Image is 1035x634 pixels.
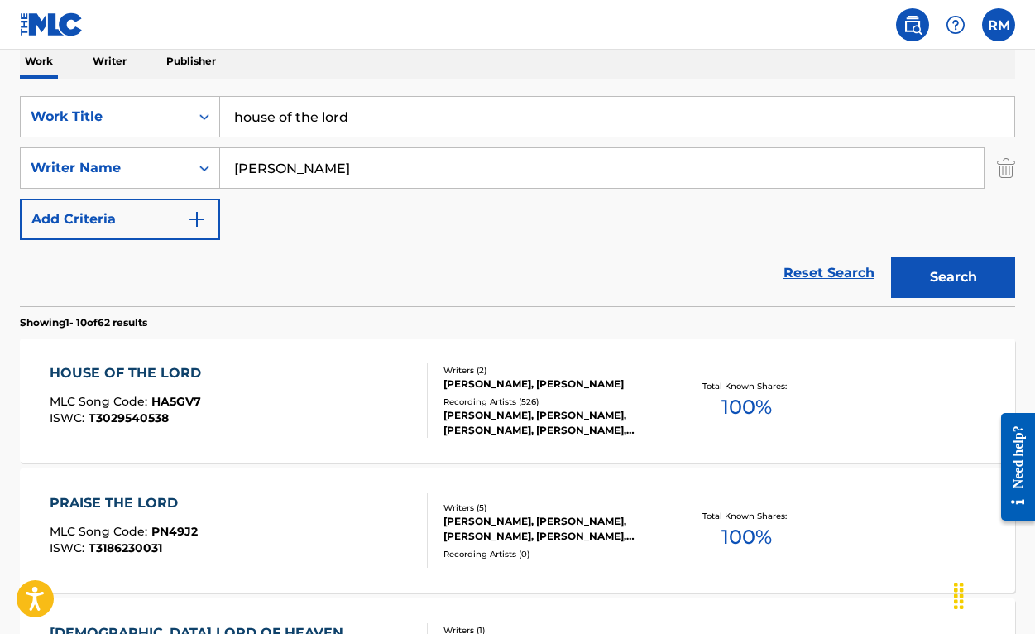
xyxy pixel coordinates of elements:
div: Writers ( 2 ) [443,364,664,377]
img: help [946,15,966,35]
div: Work Title [31,107,180,127]
p: Showing 1 - 10 of 62 results [20,315,147,330]
iframe: Resource Center [989,400,1035,533]
img: Delete Criterion [997,147,1015,189]
button: Search [891,257,1015,298]
button: Add Criteria [20,199,220,240]
p: Work [20,44,58,79]
img: search [903,15,922,35]
img: MLC Logo [20,12,84,36]
span: PN49J2 [151,524,198,539]
div: Writer Name [31,158,180,178]
div: HOUSE OF THE LORD [50,363,209,383]
span: ISWC : [50,411,89,425]
a: Reset Search [775,255,883,291]
a: HOUSE OF THE LORDMLC Song Code:HA5GV7ISWC:T3029540538Writers (2)[PERSON_NAME], [PERSON_NAME]Recor... [20,339,1015,463]
span: MLC Song Code : [50,524,151,539]
div: Recording Artists ( 0 ) [443,548,664,560]
p: Total Known Shares: [702,510,791,522]
span: ISWC : [50,540,89,555]
div: Recording Artists ( 526 ) [443,396,664,408]
span: T3029540538 [89,411,169,425]
span: T3186230031 [89,540,162,555]
span: 100 % [721,522,772,552]
div: PRAISE THE LORD [50,493,198,513]
div: [PERSON_NAME], [PERSON_NAME] [443,377,664,391]
span: HA5GV7 [151,394,201,409]
div: [PERSON_NAME], [PERSON_NAME], [PERSON_NAME], [PERSON_NAME], [PERSON_NAME] [443,408,664,438]
a: Public Search [896,8,929,41]
iframe: Chat Widget [952,555,1035,634]
div: Writers ( 5 ) [443,502,664,514]
p: Publisher [161,44,221,79]
p: Writer [88,44,132,79]
div: Drag [946,571,972,621]
span: 100 % [721,392,772,422]
img: 9d2ae6d4665cec9f34b9.svg [187,209,207,229]
a: PRAISE THE LORDMLC Song Code:PN49J2ISWC:T3186230031Writers (5)[PERSON_NAME], [PERSON_NAME], [PERS... [20,468,1015,593]
span: MLC Song Code : [50,394,151,409]
form: Search Form [20,96,1015,306]
div: Help [939,8,972,41]
p: Total Known Shares: [702,380,791,392]
div: [PERSON_NAME], [PERSON_NAME], [PERSON_NAME], [PERSON_NAME], [PERSON_NAME] [443,514,664,544]
div: User Menu [982,8,1015,41]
